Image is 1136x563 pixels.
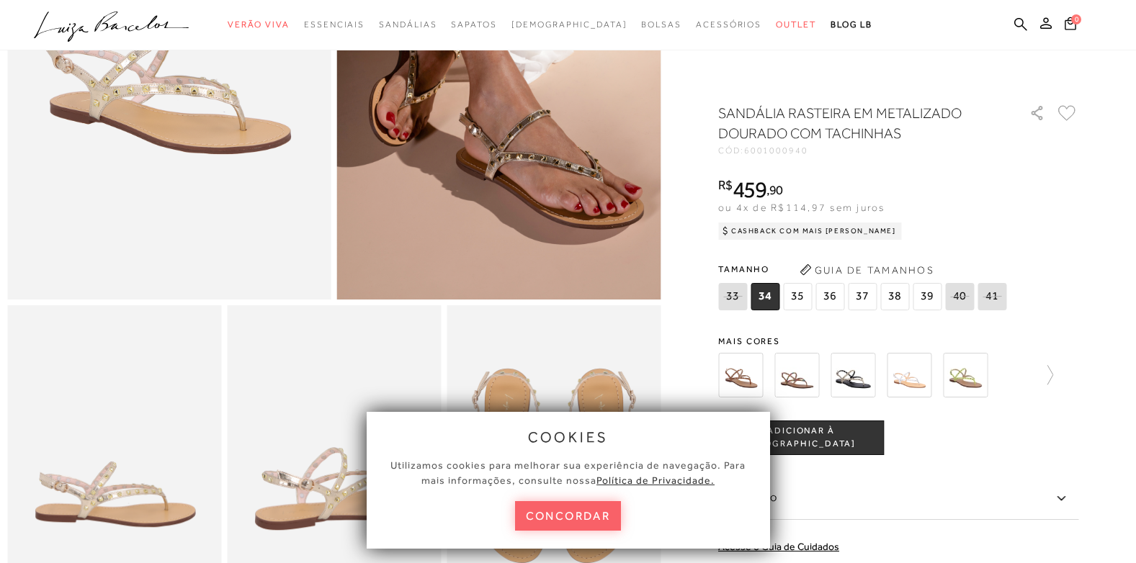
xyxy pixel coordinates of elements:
[913,283,942,310] span: 39
[718,478,1078,520] label: Descrição
[451,19,496,30] span: Sapatos
[831,19,872,30] span: BLOG LB
[887,353,931,397] img: SANDÁLIA RASTEIRA EM COURO PRATA COM TACHINHAS
[776,12,816,38] a: categoryNavScreenReaderText
[831,353,875,397] img: SANDÁLIA RASTEIRA EM COURO OFF WHITE COM TACHINHAS
[511,19,627,30] span: [DEMOGRAPHIC_DATA]
[1071,14,1081,24] span: 0
[718,179,733,192] i: R$
[718,202,885,213] span: ou 4x de R$114,97 sem juros
[744,145,808,156] span: 6001000940
[733,176,766,202] span: 459
[831,12,872,38] a: BLOG LB
[641,12,681,38] a: categoryNavScreenReaderText
[379,12,437,38] a: categoryNavScreenReaderText
[718,103,988,143] h1: SANDÁLIA RASTEIRA EM METALIZADO DOURADO COM TACHINHAS
[304,19,364,30] span: Essenciais
[696,19,761,30] span: Acessórios
[596,474,715,486] a: Política de Privacidade.
[718,222,902,240] div: Cashback com Mais [PERSON_NAME]
[795,258,939,281] button: Guia de Tamanhos
[978,283,1006,310] span: 41
[528,429,609,445] span: cookies
[769,182,783,197] span: 90
[228,12,290,38] a: categoryNavScreenReaderText
[718,283,747,310] span: 33
[718,420,884,455] button: ADICIONAR À [GEOGRAPHIC_DATA]
[783,283,812,310] span: 35
[379,19,437,30] span: Sandálias
[718,258,1010,280] span: Tamanho
[718,337,1078,346] span: Mais cores
[815,283,844,310] span: 36
[776,19,816,30] span: Outlet
[766,184,783,197] i: ,
[718,353,763,397] img: SANDÁLIA RASTEIRA EM COURO CARAMELO COM TACHINHAS
[390,459,746,486] span: Utilizamos cookies para melhorar sua experiência de navegação. Para mais informações, consulte nossa
[696,12,761,38] a: categoryNavScreenReaderText
[880,283,909,310] span: 38
[943,353,988,397] img: SANDÁLIA RASTEIRA EM COURO VERDE PERIDOT COM TACHINHAS
[1060,16,1081,35] button: 0
[848,283,877,310] span: 37
[751,283,779,310] span: 34
[451,12,496,38] a: categoryNavScreenReaderText
[515,501,622,531] button: concordar
[228,19,290,30] span: Verão Viva
[511,12,627,38] a: noSubCategoriesText
[304,12,364,38] a: categoryNavScreenReaderText
[718,146,1006,155] div: CÓD:
[774,353,819,397] img: SANDÁLIA RASTEIRA EM COURO CASTANHO COM TACHINHAS
[719,425,883,450] span: ADICIONAR À [GEOGRAPHIC_DATA]
[945,283,974,310] span: 40
[641,19,681,30] span: Bolsas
